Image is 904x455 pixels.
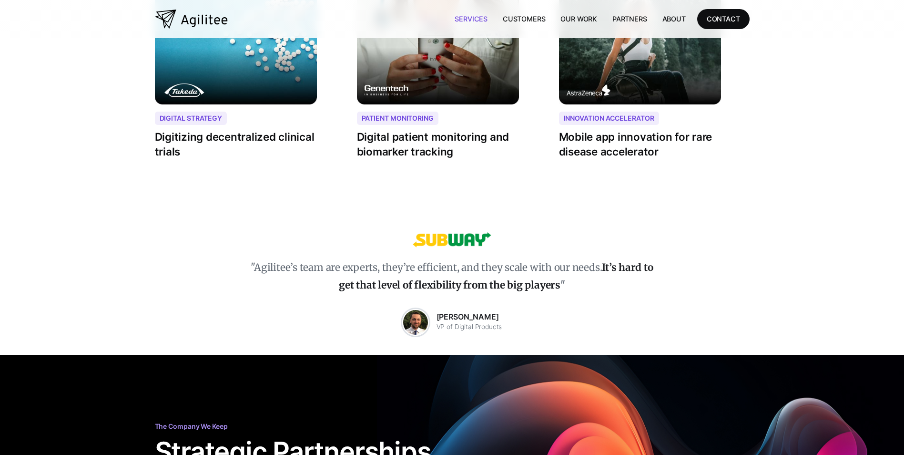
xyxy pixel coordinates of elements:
[553,9,605,29] a: Our Work
[249,259,656,294] p: "Agilitee’s team are experts, they’re efficient, and they scale with our needs. "
[495,9,553,29] a: Customers
[437,321,502,333] div: VP of Digital Products
[707,13,740,25] div: CONTACT
[697,9,750,29] a: CONTACT
[437,312,499,321] strong: [PERSON_NAME]
[155,10,228,29] a: home
[605,9,655,29] a: Partners
[357,129,519,159] p: Digital patient monitoring and biomarker tracking
[155,129,317,159] p: Digitizing decentralized clinical trials
[155,420,719,433] div: The company we keep
[559,112,659,125] div: Innovation Accelerator
[655,9,693,29] a: About
[357,112,439,125] div: Patient Monitoring
[339,261,653,291] strong: It’s hard to get that level of flexibility from the big players
[559,129,721,159] p: Mobile app innovation for rare disease accelerator
[447,9,495,29] a: Services
[155,112,227,125] div: Digital Strategy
